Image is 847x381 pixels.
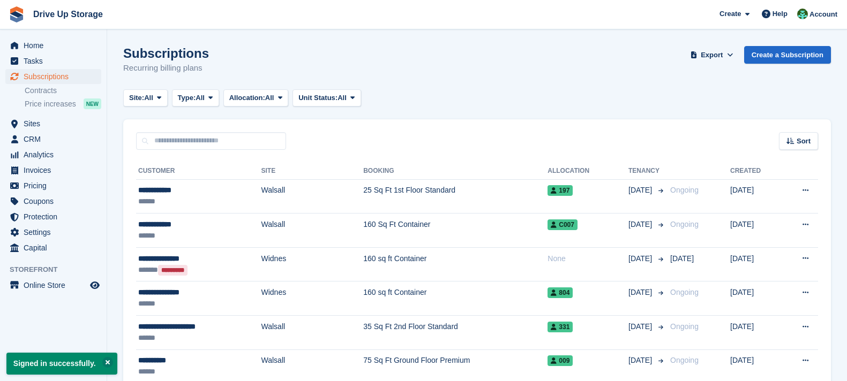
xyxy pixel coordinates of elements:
span: [DATE] [670,254,694,263]
span: 331 [548,322,573,332]
span: 804 [548,287,573,298]
a: Drive Up Storage [29,5,107,23]
img: Camille [797,9,808,19]
span: Pricing [24,178,88,193]
span: [DATE] [628,321,654,332]
span: Price increases [25,99,76,109]
span: All [196,93,205,103]
th: Customer [136,163,261,180]
td: [DATE] [730,247,781,281]
span: 197 [548,185,573,196]
th: Created [730,163,781,180]
span: Sort [797,136,811,147]
p: Recurring billing plans [123,62,209,74]
a: menu [5,240,101,255]
th: Tenancy [628,163,666,180]
span: All [265,93,274,103]
button: Site: All [123,89,168,107]
span: Help [773,9,788,19]
button: Type: All [172,89,219,107]
span: Home [24,38,88,53]
td: Widnes [261,247,364,281]
a: Create a Subscription [744,46,831,64]
td: 25 Sq Ft 1st Floor Standard [363,179,548,214]
div: None [548,253,628,264]
td: [DATE] [730,214,781,248]
a: menu [5,225,101,240]
span: [DATE] [628,219,654,230]
a: menu [5,209,101,224]
a: menu [5,163,101,178]
span: Ongoing [670,356,699,364]
span: Create [719,9,741,19]
span: Ongoing [670,288,699,296]
a: Contracts [25,86,101,96]
p: Signed in successfully. [6,353,117,375]
span: Export [701,50,723,60]
h1: Subscriptions [123,46,209,60]
a: menu [5,178,101,193]
a: menu [5,116,101,131]
span: Protection [24,209,88,224]
button: Export [688,46,736,64]
button: Unit Status: All [293,89,361,107]
span: [DATE] [628,253,654,264]
span: Analytics [24,147,88,162]
span: Unit Status: [298,93,338,103]
span: Coupons [24,194,88,209]
span: Ongoing [670,186,699,194]
span: Ongoing [670,220,699,228]
span: Online Store [24,278,88,293]
span: C007 [548,219,578,230]
span: CRM [24,132,88,147]
span: Settings [24,225,88,240]
a: menu [5,278,101,293]
span: All [144,93,153,103]
span: Tasks [24,54,88,68]
a: menu [5,132,101,147]
span: Site: [129,93,144,103]
img: stora-icon-8386f47178a22dfd0bd8f6a31ec36ba5ce8667c1dd55bd0f319d3a0aa187defe.svg [9,6,25,22]
span: Account [809,9,837,20]
span: [DATE] [628,355,654,366]
td: [DATE] [730,316,781,350]
span: [DATE] [628,287,654,298]
a: menu [5,38,101,53]
td: 160 Sq Ft Container [363,214,548,248]
span: Invoices [24,163,88,178]
td: 35 Sq Ft 2nd Floor Standard [363,316,548,350]
a: menu [5,54,101,68]
th: Allocation [548,163,628,180]
span: Sites [24,116,88,131]
td: Walsall [261,179,364,214]
td: Widnes [261,281,364,316]
span: [DATE] [628,185,654,196]
a: Preview store [88,279,101,292]
span: Ongoing [670,322,699,331]
span: All [338,93,347,103]
td: 160 sq ft Container [363,281,548,316]
span: 009 [548,355,573,366]
a: Price increases NEW [25,98,101,110]
span: Capital [24,240,88,255]
a: menu [5,69,101,84]
span: Allocation: [229,93,265,103]
div: NEW [84,98,101,109]
span: Type: [178,93,196,103]
span: Subscriptions [24,69,88,84]
button: Allocation: All [223,89,289,107]
td: [DATE] [730,281,781,316]
th: Site [261,163,364,180]
span: Storefront [10,264,107,275]
td: [DATE] [730,179,781,214]
td: Walsall [261,214,364,248]
td: 160 sq ft Container [363,247,548,281]
a: menu [5,194,101,209]
a: menu [5,147,101,162]
td: Walsall [261,316,364,350]
th: Booking [363,163,548,180]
